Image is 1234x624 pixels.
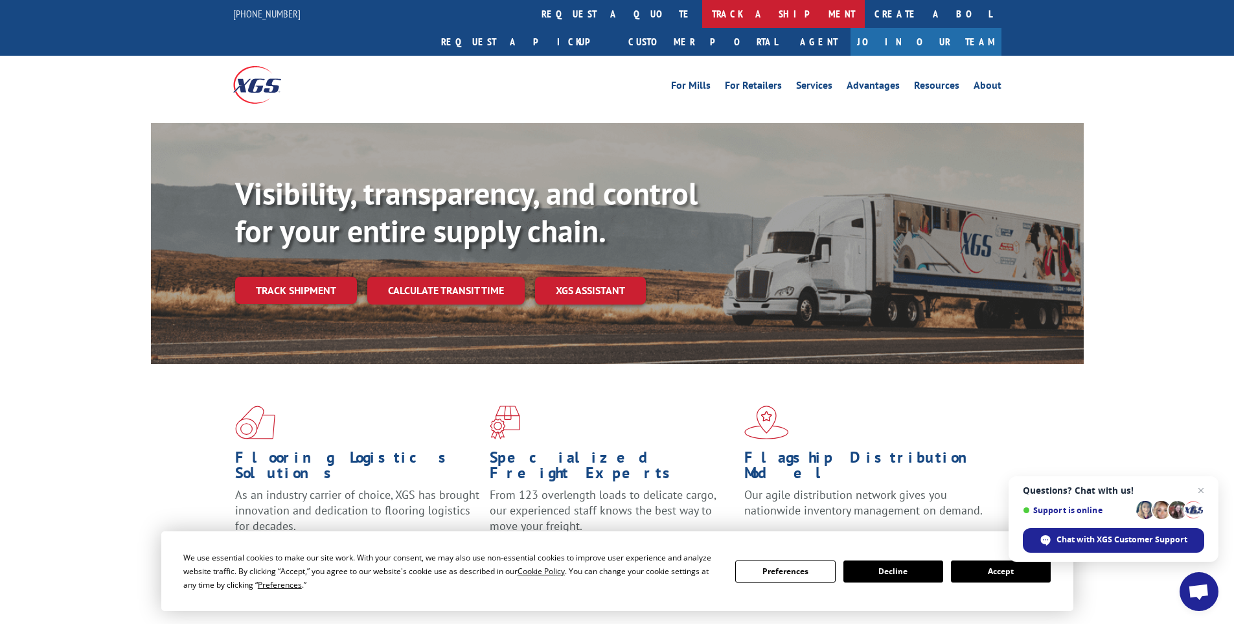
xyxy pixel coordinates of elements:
[851,28,1001,56] a: Join Our Team
[787,28,851,56] a: Agent
[725,80,782,95] a: For Retailers
[1023,505,1132,515] span: Support is online
[490,406,520,439] img: xgs-icon-focused-on-flooring-red
[744,450,989,487] h1: Flagship Distribution Model
[235,277,357,304] a: Track shipment
[431,28,619,56] a: Request a pickup
[974,80,1001,95] a: About
[735,560,835,583] button: Preferences
[183,551,720,592] div: We use essential cookies to make our site work. With your consent, we may also use non-essential ...
[518,566,565,577] span: Cookie Policy
[1057,534,1187,546] span: Chat with XGS Customer Support
[1180,572,1218,611] a: Open chat
[161,531,1073,611] div: Cookie Consent Prompt
[235,406,275,439] img: xgs-icon-total-supply-chain-intelligence-red
[490,450,735,487] h1: Specialized Freight Experts
[951,560,1051,583] button: Accept
[258,579,302,590] span: Preferences
[535,277,646,305] a: XGS ASSISTANT
[490,487,735,545] p: From 123 overlength loads to delicate cargo, our experienced staff knows the best way to move you...
[235,450,480,487] h1: Flooring Logistics Solutions
[744,487,983,518] span: Our agile distribution network gives you nationwide inventory management on demand.
[233,7,301,20] a: [PHONE_NUMBER]
[1023,528,1204,553] span: Chat with XGS Customer Support
[671,80,711,95] a: For Mills
[914,80,959,95] a: Resources
[744,530,906,545] a: Learn More >
[843,560,943,583] button: Decline
[744,406,789,439] img: xgs-icon-flagship-distribution-model-red
[235,173,698,251] b: Visibility, transparency, and control for your entire supply chain.
[796,80,832,95] a: Services
[1023,485,1204,496] span: Questions? Chat with us!
[367,277,525,305] a: Calculate transit time
[847,80,900,95] a: Advantages
[235,487,479,533] span: As an industry carrier of choice, XGS has brought innovation and dedication to flooring logistics...
[619,28,787,56] a: Customer Portal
